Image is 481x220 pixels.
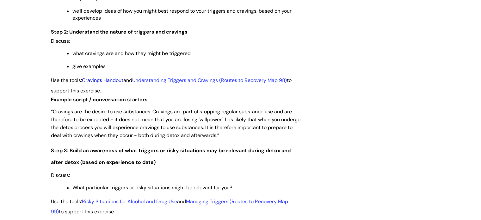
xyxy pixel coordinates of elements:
[51,108,300,138] span: “Cravings are the desire to use substances. Cravings are part of stopping regular substance use a...
[51,172,70,179] span: Discuss:
[51,77,82,84] span: Use the tools:
[59,208,115,215] span: to support this exercise.
[51,198,82,205] span: Use the tools:
[72,8,292,21] span: we'll develop ideas of how you might best respond to your triggers and cravings, based on your ex...
[123,77,132,84] span: and
[51,77,292,94] span: to support this exercise.
[51,28,188,35] span: Step 2: Understand the nature of triggers and cravings
[132,77,287,84] a: Understanding Triggers and Cravings (Routes to Recovery Map 98)
[51,38,70,44] span: Discuss:
[82,198,177,205] a: Risky Situations for Alcohol and Drug Use
[72,50,191,57] span: what cravings are and how they might be triggered
[177,198,186,205] span: and
[51,147,291,166] span: Step 3: Build an awareness of what triggers or risky situations may be relevant during detox and ...
[82,77,123,84] a: Cravings Handout
[51,96,148,103] strong: Example script / conversation starters
[72,63,106,70] span: give examples
[72,184,232,191] span: What particular triggers or risky situations might be relevant for you?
